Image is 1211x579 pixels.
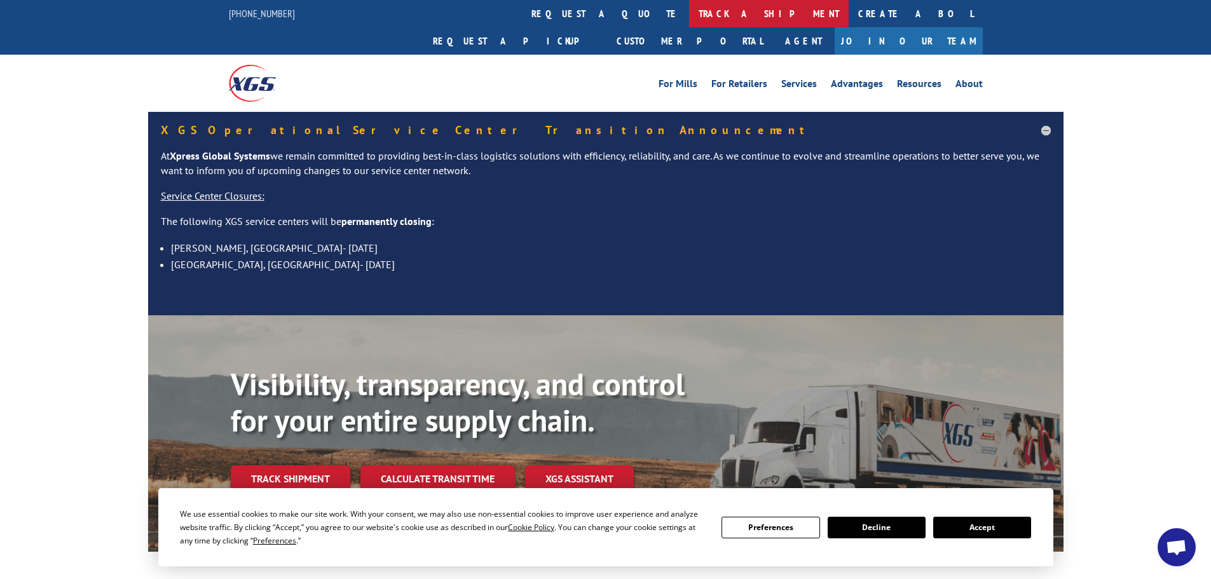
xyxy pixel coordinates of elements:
[170,149,270,162] strong: Xpress Global Systems
[360,465,515,493] a: Calculate transit time
[341,215,432,228] strong: permanently closing
[722,517,819,538] button: Preferences
[180,507,706,547] div: We use essential cookies to make our site work. With your consent, we may also use non-essential ...
[955,79,983,93] a: About
[659,79,697,93] a: For Mills
[231,364,685,440] b: Visibility, transparency, and control for your entire supply chain.
[897,79,941,93] a: Resources
[835,27,983,55] a: Join Our Team
[423,27,607,55] a: Request a pickup
[161,189,264,202] u: Service Center Closures:
[161,149,1051,189] p: At we remain committed to providing best-in-class logistics solutions with efficiency, reliabilit...
[831,79,883,93] a: Advantages
[171,256,1051,273] li: [GEOGRAPHIC_DATA], [GEOGRAPHIC_DATA]- [DATE]
[253,535,296,546] span: Preferences
[158,488,1053,566] div: Cookie Consent Prompt
[828,517,926,538] button: Decline
[508,522,554,533] span: Cookie Policy
[525,465,634,493] a: XGS ASSISTANT
[772,27,835,55] a: Agent
[781,79,817,93] a: Services
[711,79,767,93] a: For Retailers
[229,7,295,20] a: [PHONE_NUMBER]
[231,465,350,492] a: Track shipment
[161,125,1051,136] h5: XGS Operational Service Center Transition Announcement
[161,214,1051,240] p: The following XGS service centers will be :
[607,27,772,55] a: Customer Portal
[933,517,1031,538] button: Accept
[171,240,1051,256] li: [PERSON_NAME], [GEOGRAPHIC_DATA]- [DATE]
[1158,528,1196,566] a: Open chat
